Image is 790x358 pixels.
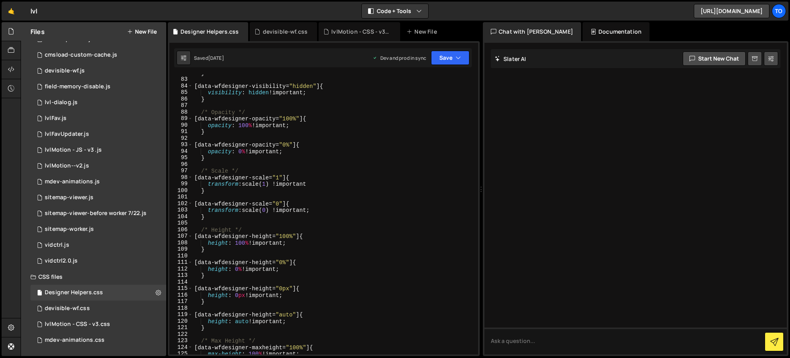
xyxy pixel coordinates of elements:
div: 114 [169,279,193,286]
div: cmsload-custom-cache.js [45,51,117,59]
div: 92 [169,135,193,142]
div: 3315/12173.js [30,190,166,206]
div: 122 [169,331,193,338]
div: vidctrl2.0.js [45,257,78,265]
div: 110 [169,253,193,259]
div: lvlMotion - CSS - v3.css [331,28,391,36]
div: 101 [169,194,193,200]
div: 116 [169,292,193,299]
div: 124 [169,344,193,351]
div: 88 [169,109,193,116]
div: 87 [169,102,193,109]
div: sitemap-viewer.js [45,194,93,201]
div: 99 [169,181,193,187]
div: devisible-wf.js [45,67,85,74]
div: Designer Helpers.css [180,28,239,36]
div: Documentation [583,22,649,41]
div: 91 [169,128,193,135]
button: Code + Tools [362,4,428,18]
div: 3315/31431.js [30,110,166,126]
div: lvl [30,6,37,16]
div: sitemap-viewer-before worker 7/22.js [45,210,146,217]
div: 86 [169,96,193,103]
div: devisible-wf.css [263,28,308,36]
div: 117 [169,298,193,305]
div: 3315/30893.css [30,316,166,332]
div: 83 [169,76,193,83]
div: 3315/30356.js [30,47,166,63]
div: 108 [169,240,193,246]
div: vidctrl.js [45,242,69,249]
div: 3315/7472.js [30,237,166,253]
div: sitemap-worker.js [45,226,94,233]
div: 3315/5668.css [30,301,166,316]
div: 3315/30892.js [30,142,166,158]
div: Saved [194,55,224,61]
div: 94 [169,148,193,155]
h2: Files [30,27,45,36]
div: 3315/18153.js [30,206,166,221]
div: lvlMotion - JS - v3 .js [45,147,102,154]
div: mdev-animations.js [45,178,100,185]
div: 3315/19846.js [30,158,166,174]
div: 3315/19435.js [30,174,166,190]
div: 115 [169,285,193,292]
div: 89 [169,115,193,122]
div: lvlMotion - CSS - v3.css [45,321,110,328]
div: 90 [169,122,193,129]
h2: Slater AI [495,55,526,63]
div: 109 [169,246,193,253]
div: 97 [169,168,193,174]
div: 3315/8059.js [30,253,166,269]
div: 105 [169,220,193,227]
div: lvl-dialog.js [45,99,78,106]
div: 95 [169,154,193,161]
a: To [772,4,786,18]
div: New File [406,28,440,36]
div: 3315/28595.js [30,95,166,110]
div: 119 [169,311,193,318]
div: 3315/31060.js [30,126,166,142]
a: [URL][DOMAIN_NAME] [694,4,769,18]
div: 113 [169,272,193,279]
div: CSS files [21,269,166,285]
div: 3315/30984.css [30,285,166,301]
div: lvlMotion--v2.js [45,162,89,169]
button: New File [127,29,157,35]
div: 85 [169,89,193,96]
div: lvlFav.js [45,115,66,122]
div: 100 [169,187,193,194]
div: Chat with [PERSON_NAME] [483,22,581,41]
div: 103 [169,207,193,213]
div: 104 [169,213,193,220]
div: 106 [169,227,193,233]
div: 84 [169,83,193,89]
button: Save [431,51,469,65]
div: 3315/18149.js [30,221,166,237]
button: Start new chat [683,51,746,66]
div: mdev-animations.css [45,337,104,344]
div: Dev and prod in sync [372,55,426,61]
div: lvlFavUpdater.js [45,131,89,138]
div: 102 [169,200,193,207]
div: 121 [169,324,193,331]
div: 125 [169,350,193,357]
div: 93 [169,141,193,148]
div: 96 [169,161,193,168]
a: 🤙 [2,2,21,21]
div: devisible-wf.css [45,305,90,312]
div: 120 [169,318,193,325]
div: 107 [169,233,193,240]
div: 118 [169,305,193,312]
div: 98 [169,174,193,181]
div: 3315/5908.js [30,79,166,95]
div: field-memory-disable.js [45,83,110,90]
div: 111 [169,259,193,266]
div: 3315/5667.js [30,63,166,79]
div: 123 [169,337,193,344]
div: 3315/19434.css [30,332,166,348]
div: Designer Helpers.css [45,289,103,296]
div: [DATE] [208,55,224,61]
div: 112 [169,266,193,272]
